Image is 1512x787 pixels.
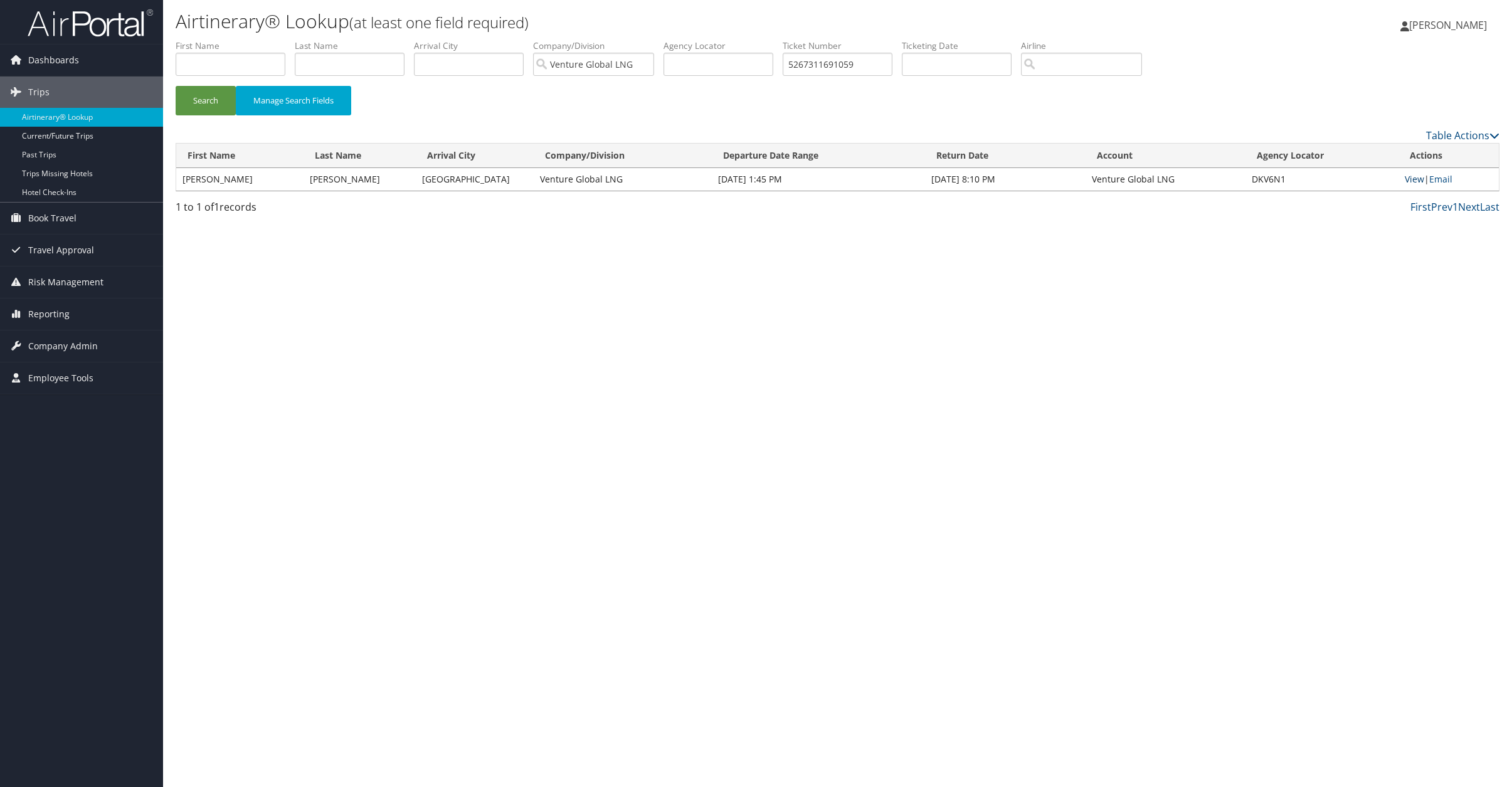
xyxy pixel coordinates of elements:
a: Next [1458,200,1480,214]
label: Ticket Number [783,40,902,52]
td: Venture Global LNG [534,168,711,191]
label: Company/Division [533,40,663,52]
label: First Name [176,40,295,52]
span: [PERSON_NAME] [1409,18,1487,32]
span: Reporting [28,298,70,330]
td: [GEOGRAPHIC_DATA] [416,168,534,191]
th: First Name: activate to sort column ascending [176,144,304,168]
td: DKV6N1 [1245,168,1398,191]
td: [DATE] 8:10 PM [925,168,1086,191]
a: Table Actions [1426,129,1499,142]
button: Search [176,86,236,115]
a: Email [1429,173,1452,185]
span: Dashboards [28,45,79,76]
a: 1 [1452,200,1458,214]
th: Arrival City: activate to sort column ascending [416,144,534,168]
td: Venture Global LNG [1086,168,1245,191]
span: Employee Tools [28,362,93,394]
a: Last [1480,200,1499,214]
a: View [1405,173,1424,185]
span: Risk Management [28,267,103,298]
label: Last Name [295,40,414,52]
td: [DATE] 1:45 PM [712,168,925,191]
th: Last Name: activate to sort column ascending [304,144,416,168]
button: Manage Search Fields [236,86,351,115]
th: Agency Locator: activate to sort column ascending [1245,144,1398,168]
td: [PERSON_NAME] [176,168,304,191]
th: Account: activate to sort column ascending [1086,144,1245,168]
th: Return Date: activate to sort column ascending [925,144,1086,168]
th: Company/Division [534,144,711,168]
a: Prev [1431,200,1452,214]
div: 1 to 1 of records [176,199,492,221]
a: First [1410,200,1431,214]
h1: Airtinerary® Lookup [176,8,1058,34]
td: | [1398,168,1499,191]
span: 1 [214,200,219,214]
th: Departure Date Range: activate to sort column ascending [712,144,925,168]
span: Travel Approval [28,235,94,266]
span: Trips [28,77,50,108]
img: airportal-logo.png [28,8,153,38]
span: Book Travel [28,203,77,234]
small: (at least one field required) [349,12,529,33]
label: Airline [1021,40,1151,52]
span: Company Admin [28,330,98,362]
label: Agency Locator [663,40,783,52]
label: Arrival City [414,40,533,52]
a: [PERSON_NAME] [1400,6,1499,44]
td: [PERSON_NAME] [304,168,416,191]
label: Ticketing Date [902,40,1021,52]
th: Actions [1398,144,1499,168]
